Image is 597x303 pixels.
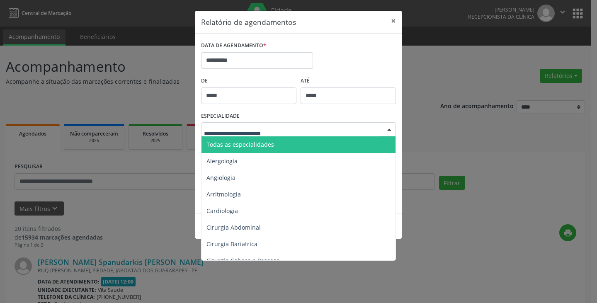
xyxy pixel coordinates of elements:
[201,110,240,123] label: ESPECIALIDADE
[385,11,402,31] button: Close
[201,75,296,87] label: De
[206,174,235,182] span: Angiologia
[206,157,238,165] span: Alergologia
[206,240,257,248] span: Cirurgia Bariatrica
[206,257,279,264] span: Cirurgia Cabeça e Pescoço
[206,190,241,198] span: Arritmologia
[206,141,274,148] span: Todas as especialidades
[206,223,261,231] span: Cirurgia Abdominal
[201,17,296,27] h5: Relatório de agendamentos
[201,39,266,52] label: DATA DE AGENDAMENTO
[206,207,238,215] span: Cardiologia
[301,75,396,87] label: ATÉ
